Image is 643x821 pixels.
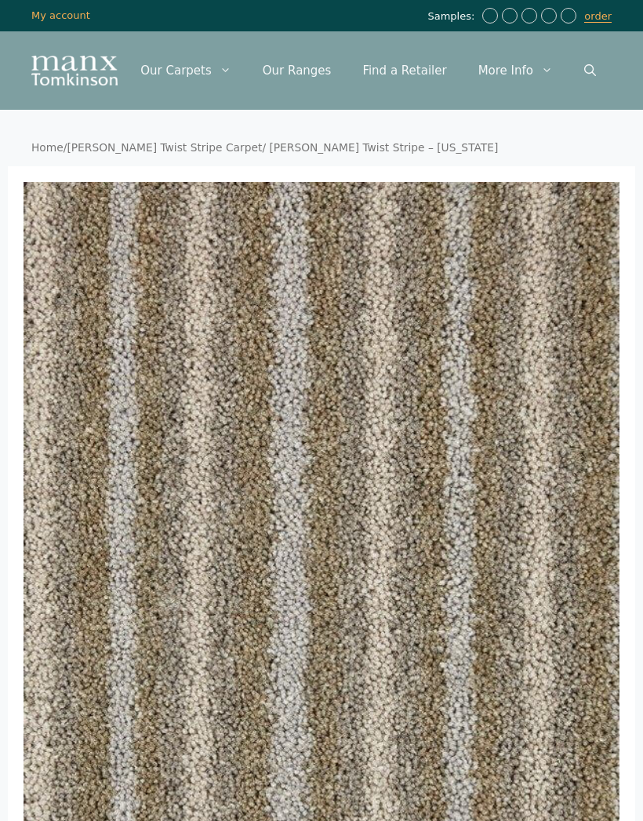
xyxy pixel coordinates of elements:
a: My account [31,9,90,21]
a: Home [31,141,64,154]
a: Our Carpets [125,47,247,94]
nav: Breadcrumb [31,141,612,155]
a: More Info [463,47,569,94]
a: order [584,10,612,23]
a: [PERSON_NAME] Twist Stripe Carpet [67,141,262,154]
img: Manx Tomkinson [31,56,118,85]
span: Samples: [427,10,478,24]
a: Our Ranges [247,47,347,94]
a: Find a Retailer [347,47,462,94]
a: Open Search Bar [569,47,612,94]
nav: Primary [125,47,612,94]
